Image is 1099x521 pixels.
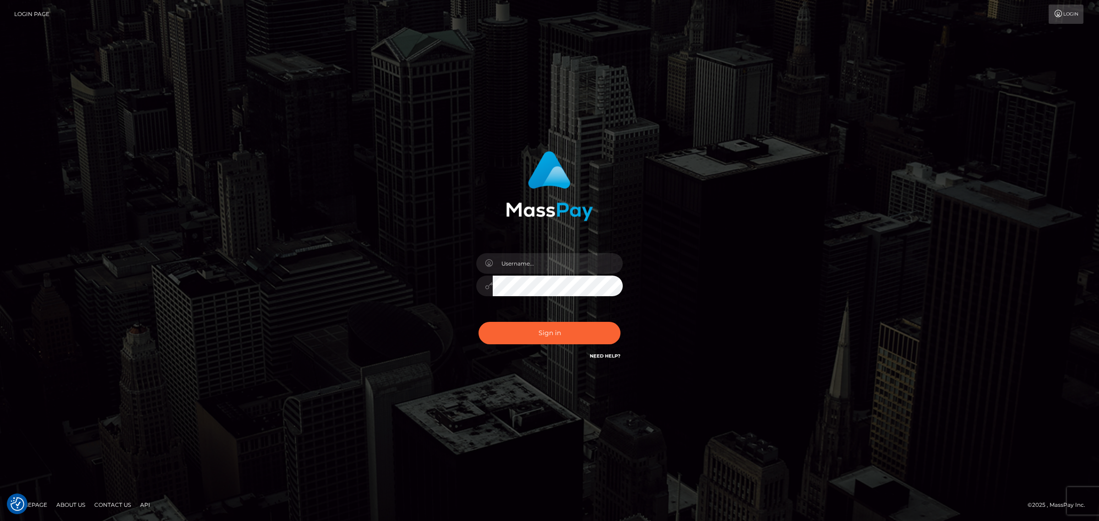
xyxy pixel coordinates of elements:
a: Login Page [14,5,49,24]
button: Consent Preferences [11,497,24,511]
input: Username... [493,253,623,274]
a: Login [1049,5,1083,24]
a: API [136,498,154,512]
img: Revisit consent button [11,497,24,511]
a: Homepage [10,498,51,512]
a: Need Help? [590,353,620,359]
img: MassPay Login [506,151,593,221]
button: Sign in [479,322,620,344]
a: About Us [53,498,89,512]
a: Contact Us [91,498,135,512]
div: © 2025 , MassPay Inc. [1028,500,1092,510]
